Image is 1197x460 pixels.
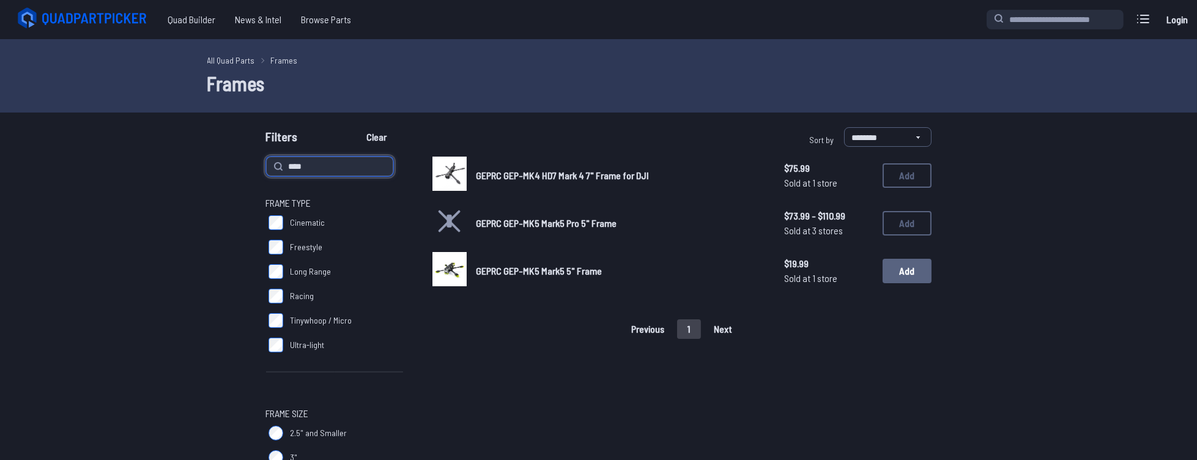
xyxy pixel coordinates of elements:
[266,406,309,421] span: Frame Size
[207,69,990,98] h1: Frames
[785,209,873,223] span: $73.99 - $110.99
[269,264,283,279] input: Long Range
[883,163,932,188] button: Add
[476,169,650,181] span: GEPRC GEP-MK4 HD7 Mark 4 7" Frame for DJI
[269,313,283,328] input: Tinywhoop / Micro
[291,265,332,278] span: Long Range
[291,314,352,327] span: Tinywhoop / Micro
[785,256,873,271] span: $19.99
[291,427,347,439] span: 2.5" and Smaller
[432,157,467,191] img: image
[269,338,283,352] input: Ultra-light
[269,426,283,440] input: 2.5" and Smaller
[677,319,701,339] button: 1
[207,54,255,67] a: All Quad Parts
[225,7,291,32] a: News & Intel
[785,271,873,286] span: Sold at 1 store
[1163,7,1192,32] a: Login
[785,176,873,190] span: Sold at 1 store
[269,240,283,254] input: Freestyle
[291,339,325,351] span: Ultra-light
[476,168,765,183] a: GEPRC GEP-MK4 HD7 Mark 4 7" Frame for DJI
[476,265,602,276] span: GEPRC GEP-MK5 Mark5 5" Frame
[883,259,932,283] button: Add
[432,252,467,286] img: image
[269,289,283,303] input: Racing
[291,241,323,253] span: Freestyle
[476,216,765,231] a: GEPRC GEP-MK5 Mark5 Pro 5" Frame
[476,217,617,229] span: GEPRC GEP-MK5 Mark5 Pro 5" Frame
[432,252,467,290] a: image
[266,127,298,152] span: Filters
[844,127,932,147] select: Sort by
[785,161,873,176] span: $75.99
[158,7,225,32] a: Quad Builder
[357,127,398,147] button: Clear
[476,264,765,278] a: GEPRC GEP-MK5 Mark5 5" Frame
[291,7,361,32] a: Browse Parts
[432,157,467,195] a: image
[291,290,314,302] span: Racing
[785,223,873,238] span: Sold at 3 stores
[810,135,834,145] span: Sort by
[271,54,298,67] a: Frames
[266,196,311,210] span: Frame Type
[269,215,283,230] input: Cinematic
[291,217,325,229] span: Cinematic
[883,211,932,236] button: Add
